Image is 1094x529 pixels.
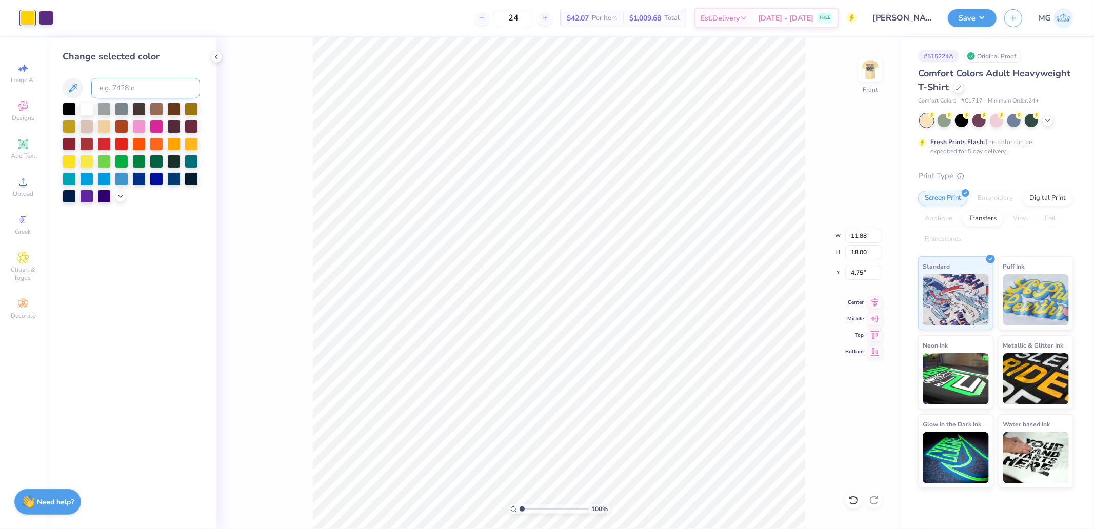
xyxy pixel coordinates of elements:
img: Front [860,59,881,80]
div: Foil [1038,211,1062,227]
div: Print Type [918,170,1073,182]
span: Glow in the Dark Ink [923,419,981,430]
span: Minimum Order: 24 + [988,97,1039,106]
span: Est. Delivery [701,13,740,24]
img: Neon Ink [923,353,989,404]
input: e.g. 7428 c [91,78,200,98]
span: Comfort Colors [918,97,956,106]
span: Greek [15,228,31,236]
strong: Fresh Prints Flash: [930,138,985,146]
div: # 515224A [918,50,959,63]
span: $1,009.68 [629,13,661,24]
div: Front [863,85,878,94]
span: # C1717 [961,97,983,106]
span: Bottom [845,348,864,355]
span: [DATE] - [DATE] [758,13,813,24]
img: Water based Ink [1003,432,1069,483]
div: Embroidery [971,191,1020,206]
span: Comfort Colors Adult Heavyweight T-Shirt [918,67,1070,93]
img: Standard [923,274,989,325]
input: Untitled Design [865,8,940,28]
button: Save [948,9,997,27]
img: Puff Ink [1003,274,1069,325]
img: Glow in the Dark Ink [923,432,989,483]
div: Digital Print [1023,191,1072,206]
div: Screen Print [918,191,968,206]
span: Neon Ink [923,340,948,351]
span: Top [845,332,864,339]
div: Change selected color [63,50,200,64]
span: MG [1039,12,1051,24]
a: MG [1039,8,1073,28]
div: Original Proof [964,50,1022,63]
span: Clipart & logos [5,266,41,282]
img: Metallic & Glitter Ink [1003,353,1069,404]
span: Per Item [592,13,617,24]
span: 100 % [591,504,608,514]
div: Vinyl [1006,211,1035,227]
div: This color can be expedited for 5 day delivery. [930,137,1057,156]
strong: Need help? [37,497,74,507]
span: Metallic & Glitter Ink [1003,340,1064,351]
div: Transfers [962,211,1003,227]
div: Rhinestones [918,232,968,247]
span: Total [664,13,680,24]
span: Upload [13,190,33,198]
span: Decorate [11,312,35,320]
span: Add Text [11,152,35,160]
img: Michael Galon [1053,8,1073,28]
input: – – [493,9,533,27]
span: Image AI [11,76,35,84]
span: Center [845,299,864,306]
div: Applique [918,211,959,227]
span: Standard [923,261,950,272]
span: $42.07 [567,13,589,24]
span: Puff Ink [1003,261,1025,272]
span: Water based Ink [1003,419,1050,430]
span: FREE [820,14,830,22]
span: Designs [12,114,34,122]
span: Middle [845,315,864,322]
